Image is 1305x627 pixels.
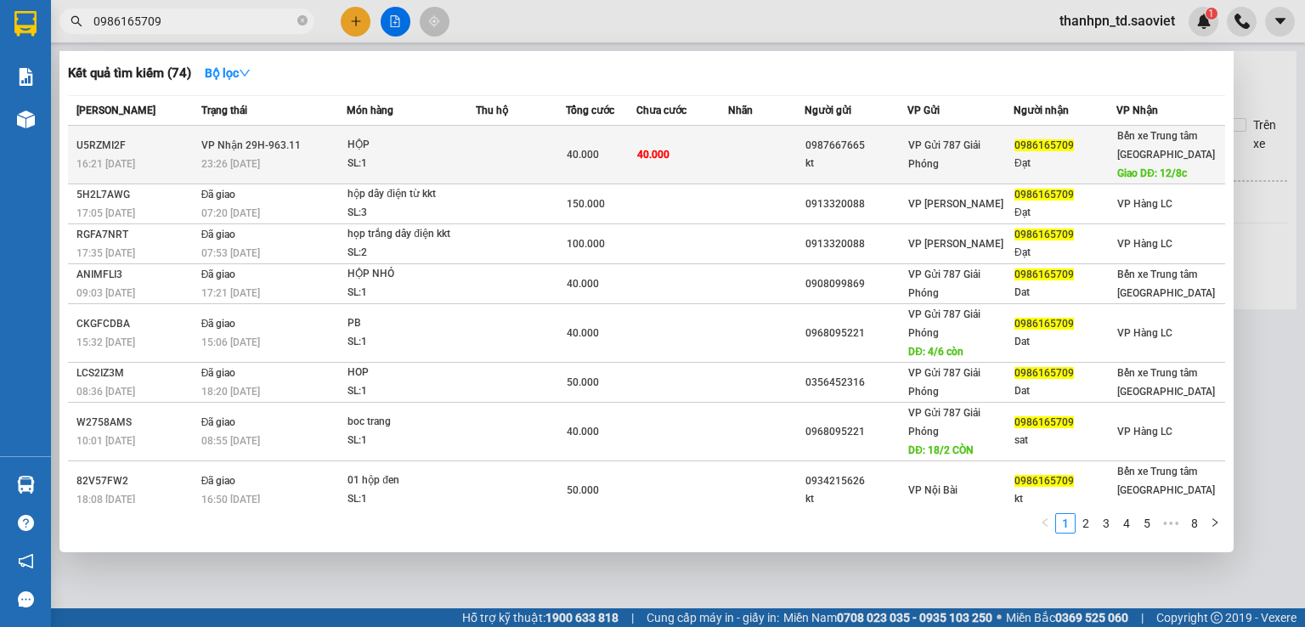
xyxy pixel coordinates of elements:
[76,247,135,259] span: 17:35 [DATE]
[1117,167,1187,179] span: Giao DĐ: 12/8c
[76,266,196,284] div: ANIMFLI3
[567,426,599,438] span: 40.000
[567,149,599,161] span: 40.000
[1157,513,1184,534] li: Next 5 Pages
[76,386,135,398] span: 08:36 [DATE]
[1014,139,1074,151] span: 0986165709
[1116,104,1158,116] span: VP Nhận
[17,110,35,128] img: warehouse-icon
[347,490,475,509] div: SL: 1
[1117,367,1215,398] span: Bến xe Trung tâm [GEOGRAPHIC_DATA]
[76,336,135,348] span: 15:32 [DATE]
[1014,189,1074,201] span: 0986165709
[908,198,1003,210] span: VP [PERSON_NAME]
[805,423,907,441] div: 0968095221
[347,225,475,244] div: họp trắng dây điện kkt
[805,235,907,253] div: 0913320088
[566,104,614,116] span: Tổng cước
[637,149,669,161] span: 40.000
[201,229,236,240] span: Đã giao
[347,413,475,432] div: boc trang
[239,67,251,79] span: down
[1014,204,1116,222] div: Đạt
[567,278,599,290] span: 40.000
[1014,318,1074,330] span: 0986165709
[1117,268,1215,299] span: Bến xe Trung tâm [GEOGRAPHIC_DATA]
[1076,514,1095,533] a: 2
[908,139,980,170] span: VP Gửi 787 Giải Phóng
[1014,284,1116,302] div: Dat
[1014,367,1074,379] span: 0986165709
[805,275,907,293] div: 0908099869
[1184,513,1205,534] li: 8
[17,476,35,494] img: warehouse-icon
[1035,513,1055,534] button: left
[908,367,980,398] span: VP Gửi 787 Giải Phóng
[201,268,236,280] span: Đã giao
[297,14,308,30] span: close-circle
[76,226,196,244] div: RGFA7NRT
[1014,155,1116,172] div: Đạt
[93,12,294,31] input: Tìm tên, số ĐT hoặc mã đơn
[347,472,475,490] div: 01 hộp đen
[201,247,260,259] span: 07:53 [DATE]
[347,284,475,302] div: SL: 1
[201,386,260,398] span: 18:20 [DATE]
[347,204,475,223] div: SL: 3
[68,65,191,82] h3: Kết quả tìm kiếm ( 74 )
[567,484,599,496] span: 50.000
[347,136,475,155] div: HỘP
[805,490,907,508] div: kt
[1205,513,1225,534] button: right
[201,318,236,330] span: Đã giao
[76,414,196,432] div: W2758AMS
[76,435,135,447] span: 10:01 [DATE]
[76,315,196,333] div: CKGFCDBA
[76,287,135,299] span: 09:03 [DATE]
[1117,198,1172,210] span: VP Hàng LC
[76,137,196,155] div: U5RZMI2F
[201,158,260,170] span: 23:26 [DATE]
[1116,513,1137,534] li: 4
[1117,466,1215,496] span: Bến xe Trung tâm [GEOGRAPHIC_DATA]
[347,364,475,382] div: HOP
[567,376,599,388] span: 50.000
[728,104,753,116] span: Nhãn
[1117,426,1172,438] span: VP Hàng LC
[805,195,907,213] div: 0913320088
[1137,513,1157,534] li: 5
[908,238,1003,250] span: VP [PERSON_NAME]
[1117,514,1136,533] a: 4
[567,238,605,250] span: 100.000
[476,104,508,116] span: Thu hộ
[1014,432,1116,449] div: sat
[347,382,475,401] div: SL: 1
[907,104,940,116] span: VP Gửi
[567,327,599,339] span: 40.000
[908,346,963,358] span: DĐ: 4/6 còn
[1117,130,1215,161] span: Bến xe Trung tâm [GEOGRAPHIC_DATA]
[76,158,135,170] span: 16:21 [DATE]
[76,364,196,382] div: LCS2IZ3M
[1014,382,1116,400] div: Dat
[908,308,980,339] span: VP Gửi 787 Giải Phóng
[347,314,475,333] div: PB
[805,325,907,342] div: 0968095221
[201,475,236,487] span: Đã giao
[805,137,907,155] div: 0987667665
[908,484,958,496] span: VP Nội Bài
[18,591,34,607] span: message
[805,374,907,392] div: 0356452316
[347,104,393,116] span: Món hàng
[1185,514,1204,533] a: 8
[1205,513,1225,534] li: Next Page
[1014,490,1116,508] div: kt
[191,59,264,87] button: Bộ lọcdown
[71,15,82,27] span: search
[201,189,236,201] span: Đã giao
[201,416,236,428] span: Đã giao
[347,333,475,352] div: SL: 1
[1210,517,1220,528] span: right
[636,104,686,116] span: Chưa cước
[201,207,260,219] span: 07:20 [DATE]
